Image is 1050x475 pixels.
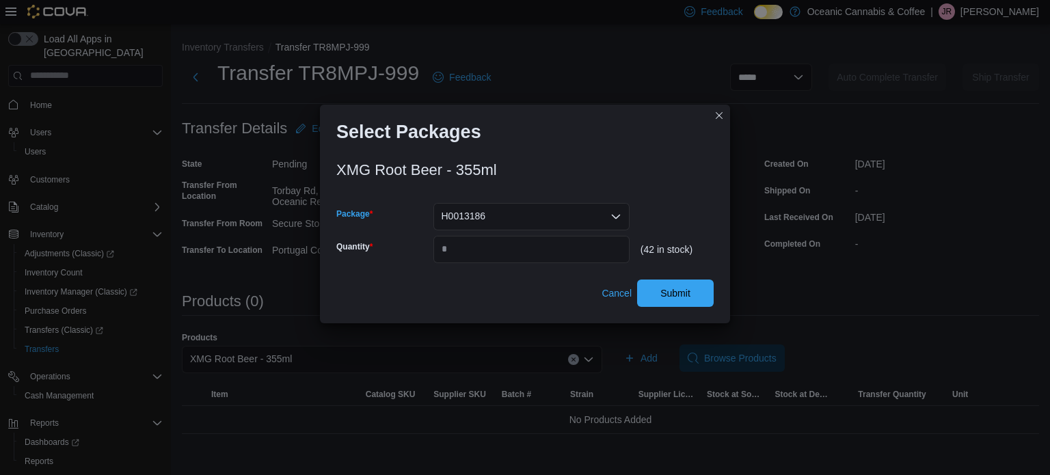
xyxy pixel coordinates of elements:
[711,107,727,124] button: Closes this modal window
[637,280,714,307] button: Submit
[336,241,373,252] label: Quantity
[610,211,621,222] button: Open list of options
[660,286,690,300] span: Submit
[641,244,714,255] div: (42 in stock)
[442,208,486,224] span: H0013186
[602,286,632,300] span: Cancel
[336,208,373,219] label: Package
[336,121,481,143] h1: Select Packages
[596,280,637,307] button: Cancel
[336,162,497,178] h3: XMG Root Beer - 355ml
